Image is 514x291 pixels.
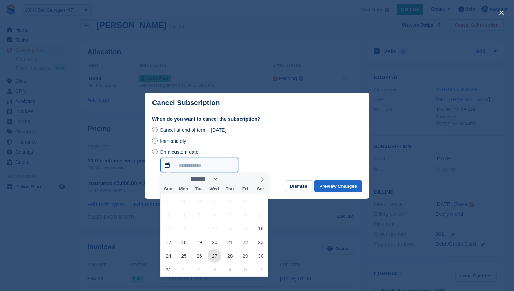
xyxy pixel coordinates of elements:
[208,222,221,235] span: August 13, 2025
[238,194,252,208] span: August 1, 2025
[177,263,191,276] span: September 1, 2025
[177,249,191,263] span: August 25, 2025
[208,249,221,263] span: August 27, 2025
[192,194,206,208] span: July 29, 2025
[254,263,267,276] span: September 6, 2025
[254,222,267,235] span: August 16, 2025
[208,263,221,276] span: September 3, 2025
[176,187,191,192] span: Mon
[160,127,226,133] span: Cancel at end of term - [DATE]
[238,235,252,249] span: August 22, 2025
[162,263,175,276] span: August 31, 2025
[162,249,175,263] span: August 24, 2025
[162,194,175,208] span: July 27, 2025
[192,263,206,276] span: September 2, 2025
[177,235,191,249] span: August 18, 2025
[223,249,237,263] span: August 28, 2025
[160,138,186,144] span: Immediately
[223,208,237,222] span: August 7, 2025
[152,127,158,132] input: Cancel at end of term - [DATE]
[192,235,206,249] span: August 19, 2025
[254,249,267,263] span: August 30, 2025
[192,222,206,235] span: August 12, 2025
[177,194,191,208] span: July 28, 2025
[152,116,362,123] label: When do you want to cancel the subscription?
[177,222,191,235] span: August 11, 2025
[238,222,252,235] span: August 15, 2025
[191,187,207,192] span: Tue
[496,7,507,18] button: close
[152,99,220,107] p: Cancel Subscription
[208,235,221,249] span: August 20, 2025
[160,187,176,192] span: Sun
[223,235,237,249] span: August 21, 2025
[162,235,175,249] span: August 17, 2025
[254,208,267,222] span: August 9, 2025
[314,180,362,192] button: Preview Changes
[162,208,175,222] span: August 3, 2025
[208,208,221,222] span: August 6, 2025
[223,222,237,235] span: August 14, 2025
[223,263,237,276] span: September 4, 2025
[192,249,206,263] span: August 26, 2025
[237,187,253,192] span: Fri
[177,208,191,222] span: August 4, 2025
[188,175,219,182] select: Month
[219,175,241,182] input: Year
[222,187,237,192] span: Thu
[152,149,158,154] input: On a custom date
[253,187,268,192] span: Sat
[238,249,252,263] span: August 29, 2025
[162,222,175,235] span: August 10, 2025
[223,194,237,208] span: July 31, 2025
[207,187,222,192] span: Wed
[160,158,238,172] input: On a custom date
[238,208,252,222] span: August 8, 2025
[208,194,221,208] span: July 30, 2025
[254,235,267,249] span: August 23, 2025
[238,263,252,276] span: September 5, 2025
[160,149,199,155] span: On a custom date
[285,180,312,192] button: Dismiss
[192,208,206,222] span: August 5, 2025
[254,194,267,208] span: August 2, 2025
[152,138,158,144] input: Immediately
